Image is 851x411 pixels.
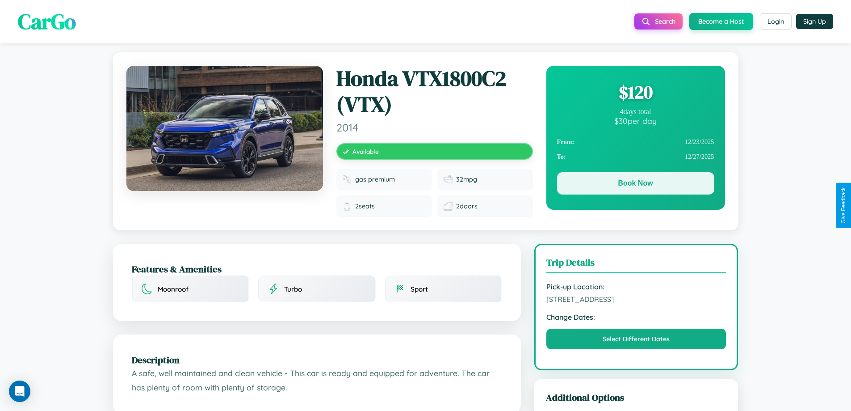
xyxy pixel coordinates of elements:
span: Moonroof [158,285,189,293]
button: Become a Host [689,13,753,30]
button: Book Now [557,172,714,195]
div: 12 / 23 / 2025 [557,135,714,149]
span: gas premium [355,175,395,183]
div: Open Intercom Messenger [9,381,30,402]
span: 2 doors [456,202,478,210]
p: A safe, well maintained and clean vehicle - This car is ready and equipped for adventure. The car... [132,366,502,394]
span: Turbo [284,285,302,293]
span: [STREET_ADDRESS] [546,295,726,304]
button: Login [760,13,792,30]
h3: Additional Options [546,391,727,404]
h2: Features & Amenities [132,263,502,275]
button: Sign Up [796,14,833,29]
img: Fuel efficiency [444,175,453,184]
button: Select Different Dates [546,329,726,349]
span: Available [352,148,379,155]
h1: Honda VTX1800C2 (VTX) [336,66,533,117]
strong: Change Dates: [546,313,726,322]
button: Search [634,13,683,30]
strong: Pick-up Location: [546,282,726,291]
div: $ 30 per day [557,116,714,126]
h2: Description [132,353,502,366]
div: $ 120 [557,80,714,104]
div: Give Feedback [840,187,847,224]
div: 12 / 27 / 2025 [557,149,714,164]
div: 4 days total [557,108,714,116]
img: Seats [343,202,352,211]
span: 2014 [336,121,533,134]
strong: From: [557,138,574,146]
img: Doors [444,202,453,211]
strong: To: [557,153,566,161]
span: Search [655,17,675,25]
span: CarGo [18,7,76,36]
span: 32 mpg [456,175,477,183]
span: Sport [411,285,428,293]
img: Honda VTX1800C2 (VTX) 2014 [126,66,323,191]
span: 2 seats [355,202,375,210]
img: Fuel type [343,175,352,184]
h3: Trip Details [546,256,726,273]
